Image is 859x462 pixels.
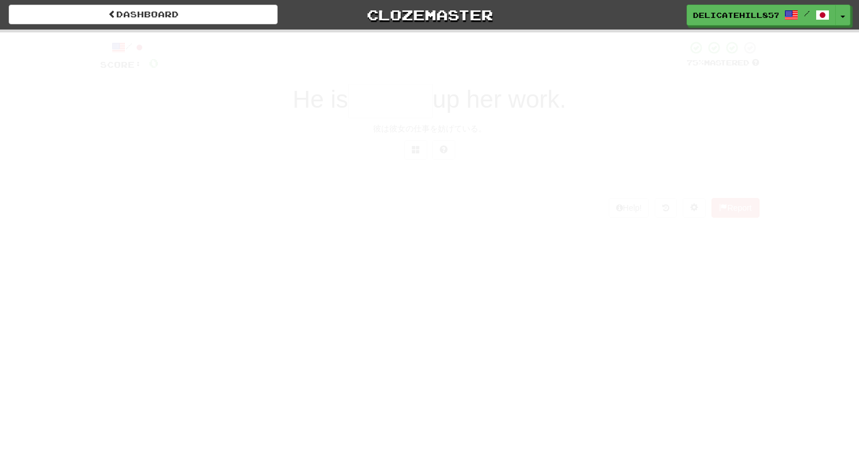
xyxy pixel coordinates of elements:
button: Report [711,198,759,218]
button: Help! [609,198,650,218]
button: Single letter hint - you only get 1 per sentence and score half the points! alt+h [432,140,455,160]
span: DelicateHill8572 [693,10,779,20]
span: He is [293,86,348,113]
button: Submit [394,166,466,192]
div: 彼は彼女の仕事を妨げている。 [100,123,760,134]
span: Score: [100,60,142,69]
a: Clozemaster [295,5,564,25]
span: 0 [475,31,485,45]
span: up her work. [433,86,566,113]
a: DelicateHill8572 / [687,5,836,25]
span: 0 [149,56,158,70]
button: Round history (alt+y) [655,198,677,218]
div: / [100,41,158,55]
button: Switch sentence to multiple choice alt+p [404,140,427,160]
span: 10 [651,31,670,45]
a: Dashboard [9,5,278,24]
div: Mastered [687,58,760,68]
span: 0 [268,31,278,45]
span: 75 % [687,58,704,67]
span: / [804,9,810,17]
